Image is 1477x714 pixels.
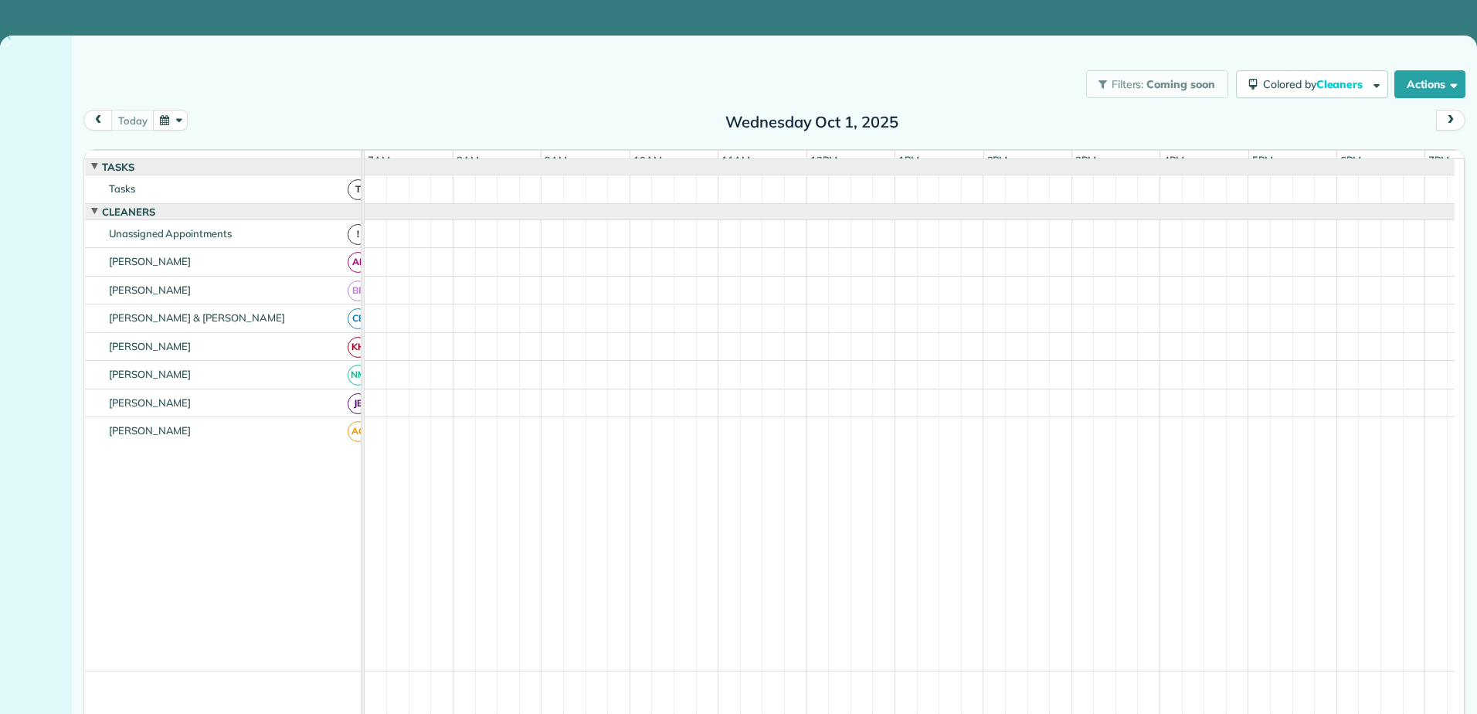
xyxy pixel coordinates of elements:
[1263,77,1368,91] span: Colored by
[1337,154,1364,166] span: 6pm
[630,154,665,166] span: 10am
[1112,77,1144,91] span: Filters:
[1394,70,1465,98] button: Actions
[1436,110,1465,131] button: next
[106,368,195,380] span: [PERSON_NAME]
[106,396,195,409] span: [PERSON_NAME]
[1425,154,1452,166] span: 7pm
[348,308,368,329] span: CB
[1146,77,1216,91] span: Coming soon
[99,161,138,173] span: Tasks
[1072,154,1099,166] span: 3pm
[348,252,368,273] span: AF
[1316,77,1366,91] span: Cleaners
[365,154,393,166] span: 7am
[111,110,154,131] button: today
[106,424,195,437] span: [PERSON_NAME]
[99,206,158,218] span: Cleaners
[106,227,235,240] span: Unassigned Appointments
[715,114,908,131] h2: Wednesday Oct 1, 2025
[1160,154,1187,166] span: 4pm
[895,154,922,166] span: 1pm
[106,311,288,324] span: [PERSON_NAME] & [PERSON_NAME]
[453,154,482,166] span: 8am
[984,154,1011,166] span: 2pm
[1249,154,1276,166] span: 5pm
[542,154,570,166] span: 9am
[348,224,368,245] span: !
[348,421,368,442] span: AG
[807,154,840,166] span: 12pm
[348,280,368,301] span: BR
[348,365,368,386] span: NM
[106,340,195,352] span: [PERSON_NAME]
[718,154,753,166] span: 11am
[348,393,368,414] span: JB
[106,182,138,195] span: Tasks
[348,337,368,358] span: KH
[1236,70,1388,98] button: Colored byCleaners
[106,255,195,267] span: [PERSON_NAME]
[348,179,368,200] span: T
[83,110,113,131] button: prev
[106,284,195,296] span: [PERSON_NAME]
